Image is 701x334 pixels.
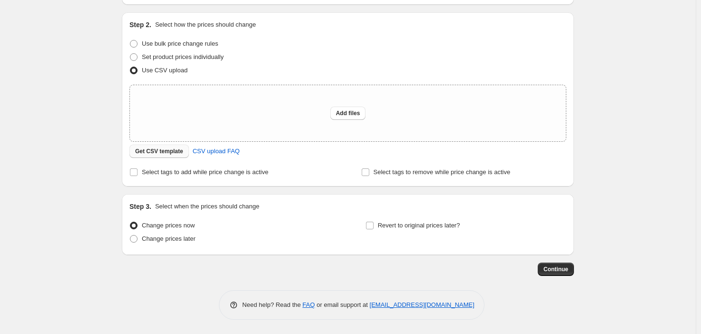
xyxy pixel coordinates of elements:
span: Select tags to remove while price change is active [374,168,511,176]
h2: Step 2. [129,20,151,29]
a: CSV upload FAQ [187,144,246,159]
a: [EMAIL_ADDRESS][DOMAIN_NAME] [370,301,474,308]
button: Get CSV template [129,145,189,158]
span: Set product prices individually [142,53,224,60]
span: Add files [336,109,360,117]
button: Continue [538,263,574,276]
span: Revert to original prices later? [378,222,460,229]
p: Select how the prices should change [155,20,256,29]
a: FAQ [303,301,315,308]
span: Get CSV template [135,147,183,155]
span: or email support at [315,301,370,308]
span: Use CSV upload [142,67,188,74]
span: CSV upload FAQ [193,147,240,156]
p: Select when the prices should change [155,202,259,211]
span: Change prices later [142,235,196,242]
button: Add files [330,107,366,120]
span: Use bulk price change rules [142,40,218,47]
span: Need help? Read the [242,301,303,308]
h2: Step 3. [129,202,151,211]
span: Continue [543,265,568,273]
span: Select tags to add while price change is active [142,168,268,176]
span: Change prices now [142,222,195,229]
